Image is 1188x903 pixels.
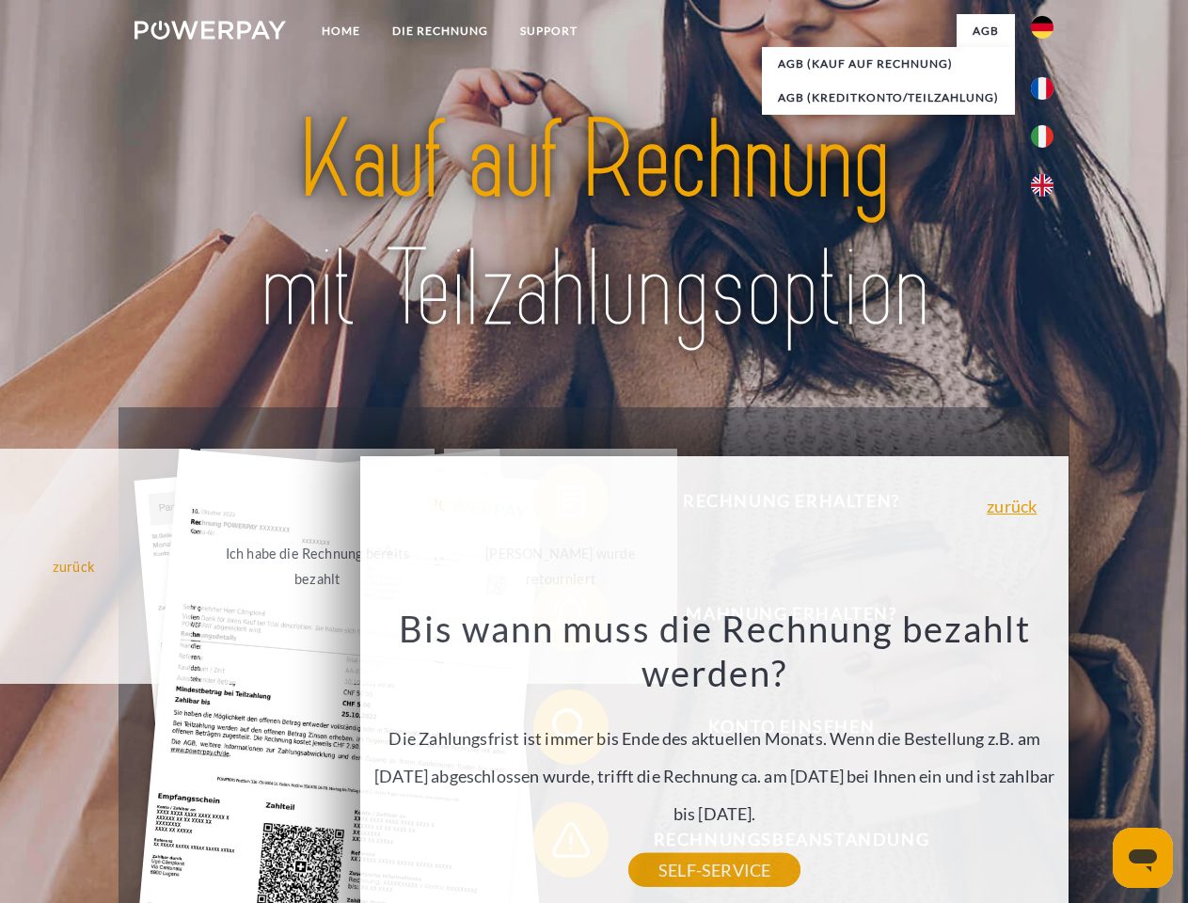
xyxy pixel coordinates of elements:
a: AGB (Kauf auf Rechnung) [762,47,1015,81]
div: Die Zahlungsfrist ist immer bis Ende des aktuellen Monats. Wenn die Bestellung z.B. am [DATE] abg... [372,606,1058,870]
img: logo-powerpay-white.svg [135,21,286,40]
a: SELF-SERVICE [628,853,800,887]
a: zurück [987,498,1037,515]
a: DIE RECHNUNG [376,14,504,48]
img: it [1031,125,1053,148]
img: de [1031,16,1053,39]
img: title-powerpay_de.svg [180,90,1008,360]
a: AGB (Kreditkonto/Teilzahlung) [762,81,1015,115]
iframe: Schaltfläche zum Öffnen des Messaging-Fensters [1113,828,1173,888]
img: en [1031,174,1053,197]
h3: Bis wann muss die Rechnung bezahlt werden? [372,606,1058,696]
a: agb [957,14,1015,48]
div: Ich habe die Rechnung bereits bezahlt [212,541,423,592]
img: fr [1031,77,1053,100]
a: SUPPORT [504,14,594,48]
a: Home [306,14,376,48]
